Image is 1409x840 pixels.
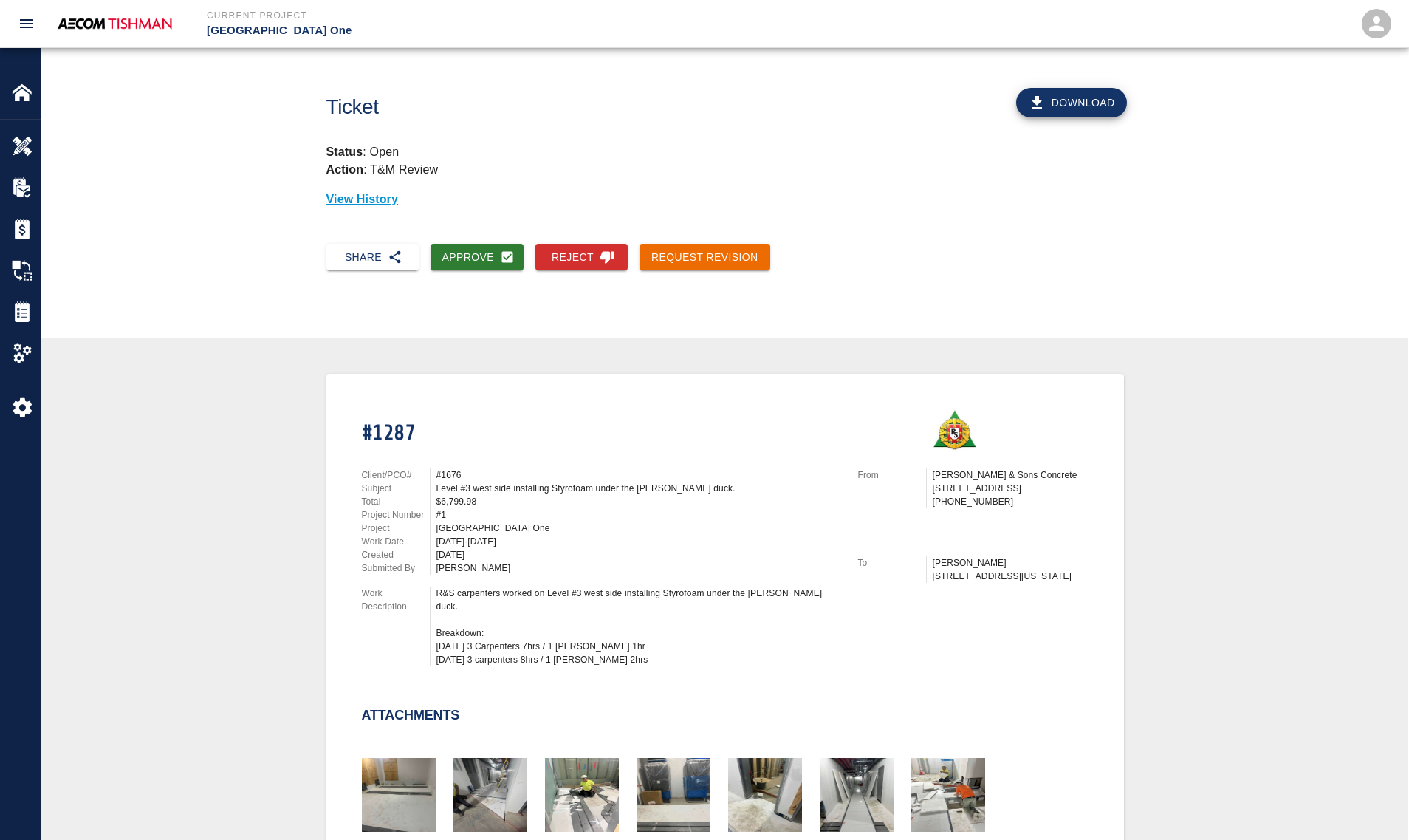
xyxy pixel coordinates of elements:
img: thumbnail [820,758,894,832]
button: Request Revision [640,244,770,271]
p: Project [362,522,430,535]
strong: Status [326,146,363,158]
p: [PERSON_NAME] & Sons Concrete [933,468,1089,482]
p: Current Project [207,9,784,22]
p: Total [362,495,430,508]
img: thumbnail [453,758,527,832]
div: #1676 [436,468,840,482]
button: Reject [535,244,628,271]
div: [DATE]-[DATE] [436,535,840,548]
img: thumbnail [545,758,619,832]
p: To [858,556,926,570]
iframe: Chat Widget [1335,769,1409,840]
p: [GEOGRAPHIC_DATA] One [207,22,784,39]
p: Work Description [362,587,430,613]
img: Roger & Sons Concrete [932,409,977,451]
img: thumbnail [362,758,436,832]
p: Work Date [362,535,430,548]
p: [PERSON_NAME] [933,556,1089,570]
button: Download [1016,88,1127,117]
p: [STREET_ADDRESS][US_STATE] [933,570,1089,583]
p: Subject [362,482,430,495]
img: AECOM Tishman [52,13,177,34]
div: $6,799.98 [436,495,840,508]
div: Level #3 west side installing Styrofoam under the [PERSON_NAME] duck. [436,482,840,495]
p: Project Number [362,508,430,522]
strong: Action [326,163,364,176]
p: : Open [326,143,1124,161]
div: R&S carpenters worked on Level #3 west side installing Styrofoam under the [PERSON_NAME] duck. Br... [436,587,840,666]
img: thumbnail [728,758,802,832]
img: thumbnail [911,758,985,832]
h1: Ticket [326,95,786,120]
p: Client/PCO# [362,468,430,482]
img: thumbnail [637,758,710,832]
h1: #1287 [362,421,840,447]
button: open drawer [9,6,44,41]
p: From [858,468,926,482]
p: [PHONE_NUMBER] [933,495,1089,508]
div: [DATE] [436,548,840,561]
div: #1 [436,508,840,522]
h2: Attachments [362,708,460,724]
div: [GEOGRAPHIC_DATA] One [436,522,840,535]
p: View History [326,191,1124,208]
button: Approve [431,244,524,271]
p: Submitted By [362,561,430,575]
p: [STREET_ADDRESS] [933,482,1089,495]
p: : T&M Review [326,163,439,176]
button: Share [326,244,419,271]
p: Created [362,548,430,561]
div: [PERSON_NAME] [436,561,840,575]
